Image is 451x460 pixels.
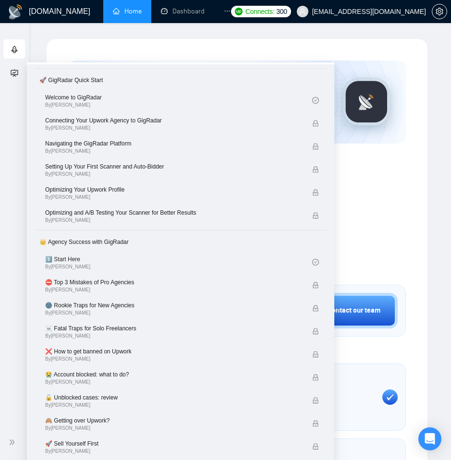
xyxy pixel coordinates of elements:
[342,78,390,126] img: gigradar-logo.png
[8,4,23,20] img: logo
[45,194,286,200] span: By [PERSON_NAME]
[312,397,319,404] span: lock
[45,278,286,287] span: ⛔ Top 3 Mistakes of Pro Agencies
[113,7,142,15] a: homeHome
[312,189,319,196] span: lock
[312,328,319,335] span: lock
[45,125,286,131] span: By [PERSON_NAME]
[245,6,274,17] span: Connects:
[36,71,326,90] span: 🚀 GigRadar Quick Start
[45,356,286,362] span: By [PERSON_NAME]
[312,143,319,150] span: lock
[312,97,319,104] span: check-circle
[312,374,319,381] span: lock
[45,90,312,111] a: Welcome to GigRadarBy[PERSON_NAME]
[312,420,319,427] span: lock
[45,310,286,316] span: By [PERSON_NAME]
[45,370,286,379] span: 😭 Account blocked: what to do?
[45,208,286,218] span: Optimizing and A/B Testing Your Scanner for Better Results
[45,116,286,125] span: Connecting Your Upwork Agency to GigRadar
[45,171,286,177] span: By [PERSON_NAME]
[45,448,286,454] span: By [PERSON_NAME]
[45,148,286,154] span: By [PERSON_NAME]
[312,212,319,219] span: lock
[45,439,286,448] span: 🚀 Sell Yourself First
[9,437,18,447] span: double-right
[45,333,286,339] span: By [PERSON_NAME]
[45,379,286,385] span: By [PERSON_NAME]
[45,218,286,223] span: By [PERSON_NAME]
[45,393,286,402] span: 🔓 Unblocked cases: review
[45,185,286,194] span: Optimizing Your Upwork Profile
[432,4,447,19] button: setting
[45,162,286,171] span: Setting Up Your First Scanner and Auto-Bidder
[11,68,49,76] span: Academy
[45,402,286,408] span: By [PERSON_NAME]
[224,8,231,14] span: ellipsis
[45,416,286,425] span: 🙈 Getting over Upwork?
[312,443,319,450] span: lock
[312,305,319,312] span: lock
[418,427,441,450] div: Open Intercom Messenger
[161,7,205,15] a: dashboardDashboard
[3,39,25,59] li: Getting Started
[45,252,312,273] a: 1️⃣ Start HereBy[PERSON_NAME]
[45,425,286,431] span: By [PERSON_NAME]
[276,6,287,17] span: 300
[11,40,18,59] span: rocket
[45,301,286,310] span: 🌚 Rookie Traps for New Agencies
[432,8,447,15] span: setting
[45,139,286,148] span: Navigating the GigRadar Platform
[310,293,398,328] button: Contact our team
[45,287,286,293] span: By [PERSON_NAME]
[432,8,447,15] a: setting
[36,232,326,252] span: 👑 Agency Success with GigRadar
[45,324,286,333] span: ☠️ Fatal Traps for Solo Freelancers
[328,305,380,316] div: Contact our team
[312,259,319,266] span: check-circle
[312,351,319,358] span: lock
[312,166,319,173] span: lock
[312,120,319,127] span: lock
[299,8,306,15] span: user
[45,347,286,356] span: ❌ How to get banned on Upwork
[312,282,319,289] span: lock
[11,63,18,82] span: fund-projection-screen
